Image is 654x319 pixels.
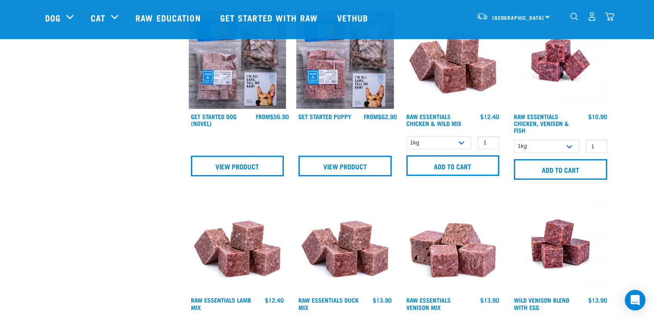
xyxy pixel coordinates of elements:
[492,16,544,19] span: [GEOGRAPHIC_DATA]
[212,0,329,35] a: Get started with Raw
[625,290,645,310] div: Open Intercom Messenger
[480,297,499,304] div: $13.90
[127,0,211,35] a: Raw Education
[588,297,607,304] div: $13.90
[256,113,289,120] div: $56.90
[406,155,500,176] input: Add to cart
[406,298,451,308] a: Raw Essentials Venison Mix
[191,298,251,308] a: Raw Essentials Lamb Mix
[364,115,378,118] span: FROM
[512,11,609,109] img: Chicken Venison mix 1655
[265,297,284,304] div: $12.40
[586,140,607,153] input: 1
[478,136,499,150] input: 1
[587,12,596,21] img: user.png
[296,11,394,109] img: NPS Puppy Update
[91,11,105,24] a: Cat
[191,156,284,176] a: View Product
[191,115,236,125] a: Get Started Dog (Novel)
[404,195,502,293] img: 1113 RE Venison Mix 01
[189,11,286,109] img: NSP Dog Novel Update
[514,115,569,132] a: Raw Essentials Chicken, Venison & Fish
[605,12,614,21] img: home-icon@2x.png
[476,12,488,20] img: van-moving.png
[404,11,502,109] img: Pile Of Cubed Chicken Wild Meat Mix
[588,113,607,120] div: $10.90
[512,195,609,293] img: Venison Egg 1616
[480,113,499,120] div: $12.40
[570,12,578,21] img: home-icon-1@2x.png
[189,195,286,293] img: ?1041 RE Lamb Mix 01
[329,0,379,35] a: Vethub
[373,297,392,304] div: $13.90
[45,11,61,24] a: Dog
[364,113,397,120] div: $62.90
[406,115,461,125] a: Raw Essentials Chicken & Wild Mix
[514,298,569,308] a: Wild Venison Blend with Egg
[298,115,351,118] a: Get Started Puppy
[298,156,392,176] a: View Product
[296,195,394,293] img: ?1041 RE Lamb Mix 01
[514,159,607,180] input: Add to cart
[298,298,359,308] a: Raw Essentials Duck Mix
[256,115,270,118] span: FROM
